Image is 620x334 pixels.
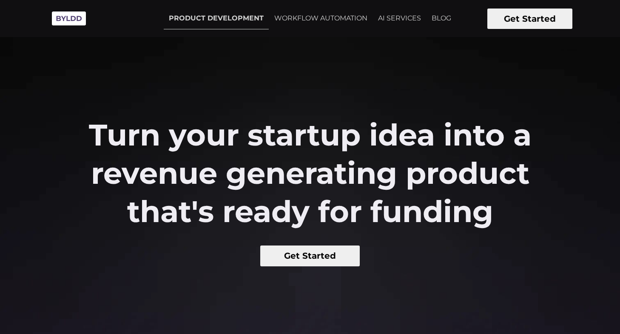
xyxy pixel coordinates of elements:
[48,7,90,30] img: Byldd - Product Development Company
[269,8,373,29] a: WORKFLOW AUTOMATION
[260,246,360,266] button: Get Started
[427,8,456,29] a: BLOG
[77,116,543,231] h2: Turn your startup idea into a revenue generating product that's ready for funding
[164,8,269,29] a: PRODUCT DEVELOPMENT
[373,8,426,29] a: AI SERVICES
[487,9,572,29] button: Get Started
